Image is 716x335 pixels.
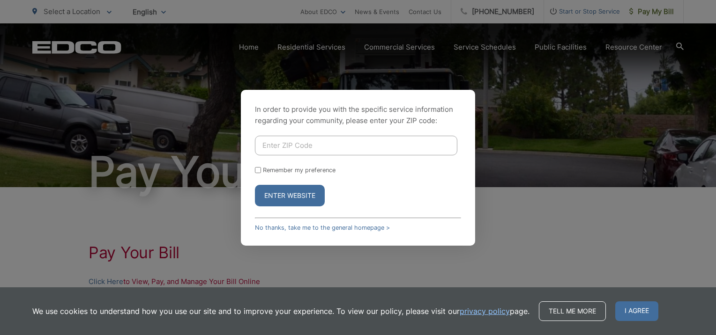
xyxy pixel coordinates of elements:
button: Enter Website [255,185,325,206]
p: We use cookies to understand how you use our site and to improve your experience. To view our pol... [32,306,530,317]
a: privacy policy [460,306,510,317]
input: Enter ZIP Code [255,136,457,155]
span: I agree [615,301,658,321]
a: No thanks, take me to the general homepage > [255,224,390,231]
p: In order to provide you with the specific service information regarding your community, please en... [255,104,461,126]
a: Tell me more [539,301,606,321]
label: Remember my preference [263,167,336,174]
